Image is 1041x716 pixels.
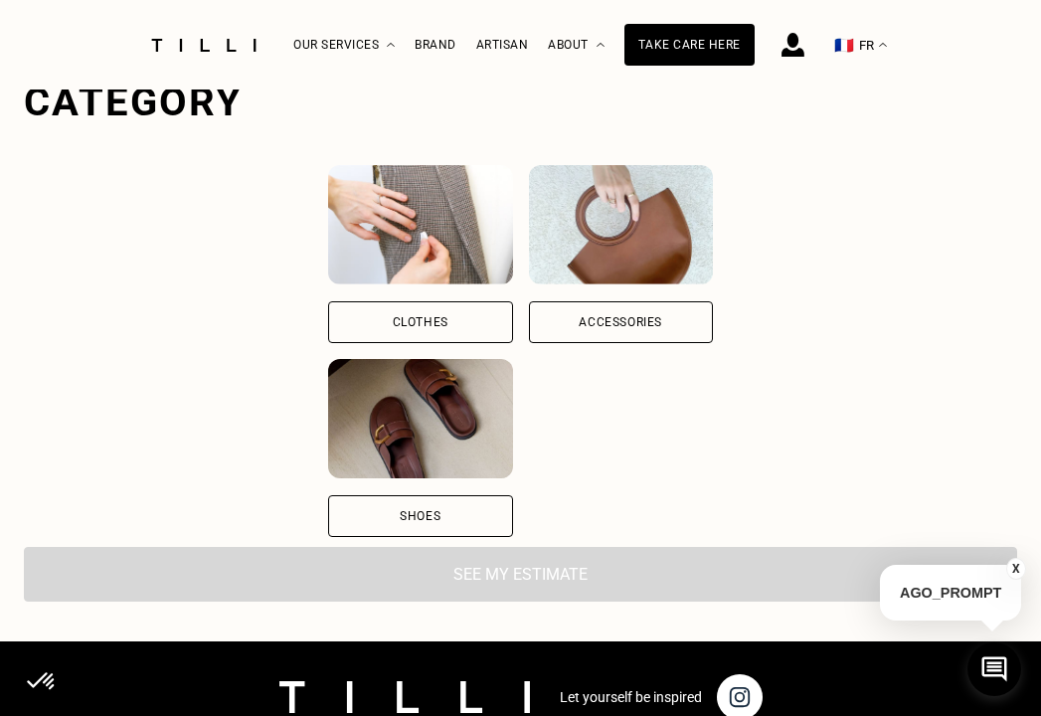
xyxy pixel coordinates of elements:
[387,43,395,48] img: Drop-down menu
[597,43,605,48] img: About drop-down menu
[328,359,512,478] img: Shoes
[279,681,530,712] img: Tilli logo
[144,39,263,52] img: Tilli Dressmaking Service Logo
[548,38,589,52] font: About
[328,165,512,284] img: Clothes
[400,509,440,523] font: Shoes
[834,36,854,55] font: 🇫🇷
[824,1,897,89] button: 🇫🇷 FR
[529,165,713,284] img: Accessories
[781,33,804,57] img: connection icon
[900,585,1001,601] font: AGO_PROMPT
[560,689,702,705] font: Let yourself be inspired
[624,24,755,66] a: Take care here
[476,38,529,52] a: Artisan
[859,38,874,53] font: FR
[579,315,662,329] font: Accessories
[1012,562,1020,576] font: X
[293,38,379,52] font: Our services
[415,38,456,52] a: Brand
[879,43,887,48] img: drop-down menu
[1006,558,1026,580] button: X
[393,315,448,329] font: Clothes
[24,79,243,125] font: Category
[638,38,741,52] font: Take care here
